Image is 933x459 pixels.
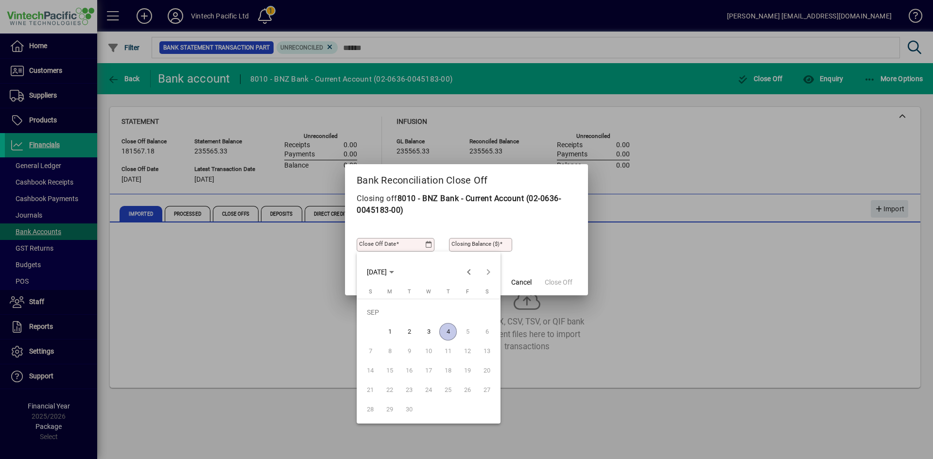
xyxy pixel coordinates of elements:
[380,400,399,419] button: Mon Sep 29 2025
[400,323,418,340] span: 2
[362,362,379,379] span: 14
[438,380,458,400] button: Thu Sep 25 2025
[477,322,497,341] button: Sat Sep 06 2025
[361,341,380,361] button: Sun Sep 07 2025
[478,362,496,379] span: 20
[381,342,398,360] span: 8
[380,380,399,400] button: Mon Sep 22 2025
[362,381,379,399] span: 21
[477,380,497,400] button: Sat Sep 27 2025
[439,323,457,340] span: 4
[408,289,411,295] span: T
[459,362,476,379] span: 19
[478,381,496,399] span: 27
[439,362,457,379] span: 18
[387,289,392,295] span: M
[459,381,476,399] span: 26
[399,400,419,419] button: Tue Sep 30 2025
[399,341,419,361] button: Tue Sep 09 2025
[458,322,477,341] button: Fri Sep 05 2025
[419,361,438,380] button: Wed Sep 17 2025
[420,381,437,399] span: 24
[438,361,458,380] button: Thu Sep 18 2025
[438,322,458,341] button: Thu Sep 04 2025
[419,341,438,361] button: Wed Sep 10 2025
[381,381,398,399] span: 22
[459,323,476,340] span: 5
[447,289,450,295] span: T
[478,342,496,360] span: 13
[362,401,379,418] span: 28
[367,268,387,276] span: [DATE]
[458,341,477,361] button: Fri Sep 12 2025
[363,263,398,281] button: Choose month and year
[419,322,438,341] button: Wed Sep 03 2025
[381,362,398,379] span: 15
[439,342,457,360] span: 11
[399,380,419,400] button: Tue Sep 23 2025
[380,361,399,380] button: Mon Sep 15 2025
[400,362,418,379] span: 16
[458,361,477,380] button: Fri Sep 19 2025
[361,380,380,400] button: Sun Sep 21 2025
[381,401,398,418] span: 29
[419,380,438,400] button: Wed Sep 24 2025
[380,341,399,361] button: Mon Sep 08 2025
[399,322,419,341] button: Tue Sep 02 2025
[426,289,431,295] span: W
[478,323,496,340] span: 6
[380,322,399,341] button: Mon Sep 01 2025
[400,342,418,360] span: 9
[439,381,457,399] span: 25
[459,342,476,360] span: 12
[438,341,458,361] button: Thu Sep 11 2025
[369,289,372,295] span: S
[458,380,477,400] button: Fri Sep 26 2025
[400,401,418,418] span: 30
[459,262,479,282] button: Previous month
[362,342,379,360] span: 7
[381,323,398,340] span: 1
[400,381,418,399] span: 23
[477,361,497,380] button: Sat Sep 20 2025
[485,289,489,295] span: S
[466,289,469,295] span: F
[399,361,419,380] button: Tue Sep 16 2025
[420,362,437,379] span: 17
[361,400,380,419] button: Sun Sep 28 2025
[420,342,437,360] span: 10
[361,361,380,380] button: Sun Sep 14 2025
[361,303,497,322] td: SEP
[477,341,497,361] button: Sat Sep 13 2025
[420,323,437,340] span: 3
